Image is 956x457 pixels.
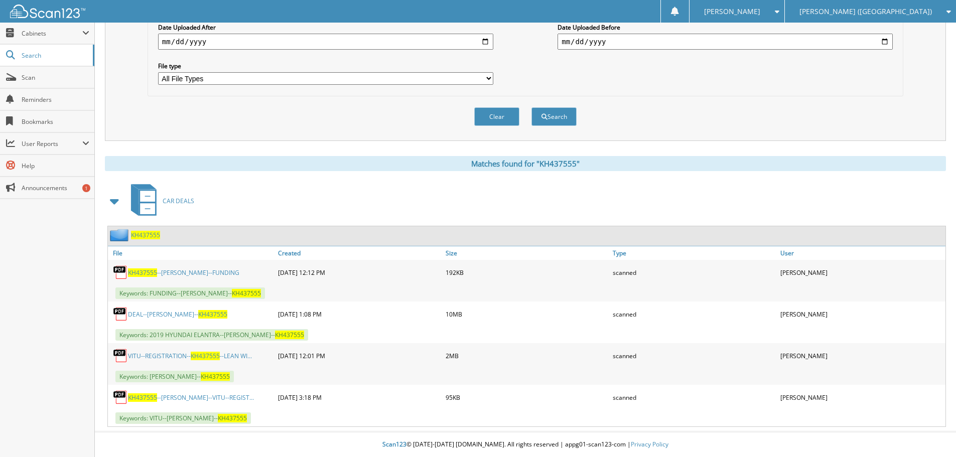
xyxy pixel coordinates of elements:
span: KH437555 [275,331,304,339]
img: PDF.png [113,265,128,280]
input: end [558,34,893,50]
a: Privacy Policy [631,440,668,448]
span: Search [22,51,88,60]
div: 192KB [443,262,611,282]
span: Keywords: [PERSON_NAME]-- [115,371,234,382]
a: VITU--REGISTRATION--KH437555--LEAN WI... [128,352,252,360]
div: [PERSON_NAME] [778,346,945,366]
img: PDF.png [113,390,128,405]
span: CAR DEALS [163,197,194,205]
span: Help [22,162,89,170]
div: [DATE] 3:18 PM [276,387,443,407]
a: Created [276,246,443,260]
span: Scan123 [382,440,406,448]
div: scanned [610,346,778,366]
span: Cabinets [22,29,82,38]
a: DEAL--[PERSON_NAME]--KH437555 [128,310,227,319]
a: KH437555 [131,231,160,239]
span: Announcements [22,184,89,192]
label: File type [158,62,493,70]
span: KH437555 [198,310,227,319]
img: scan123-logo-white.svg [10,5,85,18]
img: PDF.png [113,307,128,322]
div: 95KB [443,387,611,407]
div: 2MB [443,346,611,366]
span: Bookmarks [22,117,89,126]
a: Size [443,246,611,260]
a: KH437555--[PERSON_NAME]--VITU--REGIST... [128,393,254,402]
a: User [778,246,945,260]
a: File [108,246,276,260]
label: Date Uploaded Before [558,23,893,32]
div: 1 [82,184,90,192]
span: KH437555 [128,393,157,402]
span: Scan [22,73,89,82]
div: 10MB [443,304,611,324]
span: KH437555 [191,352,220,360]
div: [DATE] 1:08 PM [276,304,443,324]
span: KH437555 [218,414,247,422]
img: PDF.png [113,348,128,363]
span: Keywords: VITU--[PERSON_NAME]-- [115,412,251,424]
button: Clear [474,107,519,126]
div: [PERSON_NAME] [778,387,945,407]
a: Type [610,246,778,260]
div: [DATE] 12:12 PM [276,262,443,282]
span: KH437555 [201,372,230,381]
div: [PERSON_NAME] [778,262,945,282]
a: CAR DEALS [125,181,194,221]
span: KH437555 [128,268,157,277]
a: KH437555--[PERSON_NAME]--FUNDING [128,268,239,277]
div: scanned [610,387,778,407]
span: Keywords: 2019 HYUNDAI ELANTRA--[PERSON_NAME]-- [115,329,308,341]
span: Reminders [22,95,89,104]
div: [DATE] 12:01 PM [276,346,443,366]
div: scanned [610,304,778,324]
span: KH437555 [232,289,261,297]
span: User Reports [22,139,82,148]
label: Date Uploaded After [158,23,493,32]
img: folder2.png [110,229,131,241]
button: Search [531,107,577,126]
span: Keywords: FUNDING--[PERSON_NAME]-- [115,287,265,299]
div: Matches found for "KH437555" [105,156,946,171]
div: scanned [610,262,778,282]
div: [PERSON_NAME] [778,304,945,324]
div: © [DATE]-[DATE] [DOMAIN_NAME]. All rights reserved | appg01-scan123-com | [95,432,956,457]
span: [PERSON_NAME] ([GEOGRAPHIC_DATA]) [799,9,932,15]
input: start [158,34,493,50]
span: [PERSON_NAME] [704,9,760,15]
